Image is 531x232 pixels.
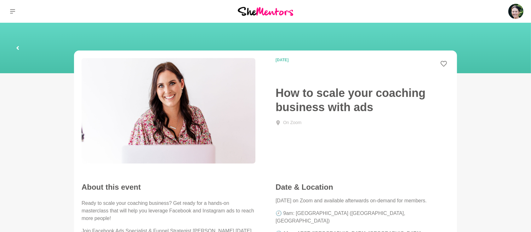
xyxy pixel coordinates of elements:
time: [DATE] [276,58,352,62]
h2: About this event [82,182,255,192]
h4: Date & Location [276,182,449,192]
img: She Mentors Logo [238,7,293,15]
h1: How to scale your coaching business with ads [276,86,449,114]
div: On Zoom [283,119,301,126]
p: 🕗 9am: [GEOGRAPHIC_DATA] ([GEOGRAPHIC_DATA], [GEOGRAPHIC_DATA]) [276,210,449,225]
img: Roselynn Unson [508,4,523,19]
p: [DATE] on Zoom and available afterwards on-demand for members. [276,197,449,205]
p: Ready to scale your coaching business? Get ready for a hands-on masterclass that will help you le... [82,199,255,222]
img: Jessica Tutton - Facebook Ads specialist - How to grow your coaching business - She Mentors [82,58,255,164]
